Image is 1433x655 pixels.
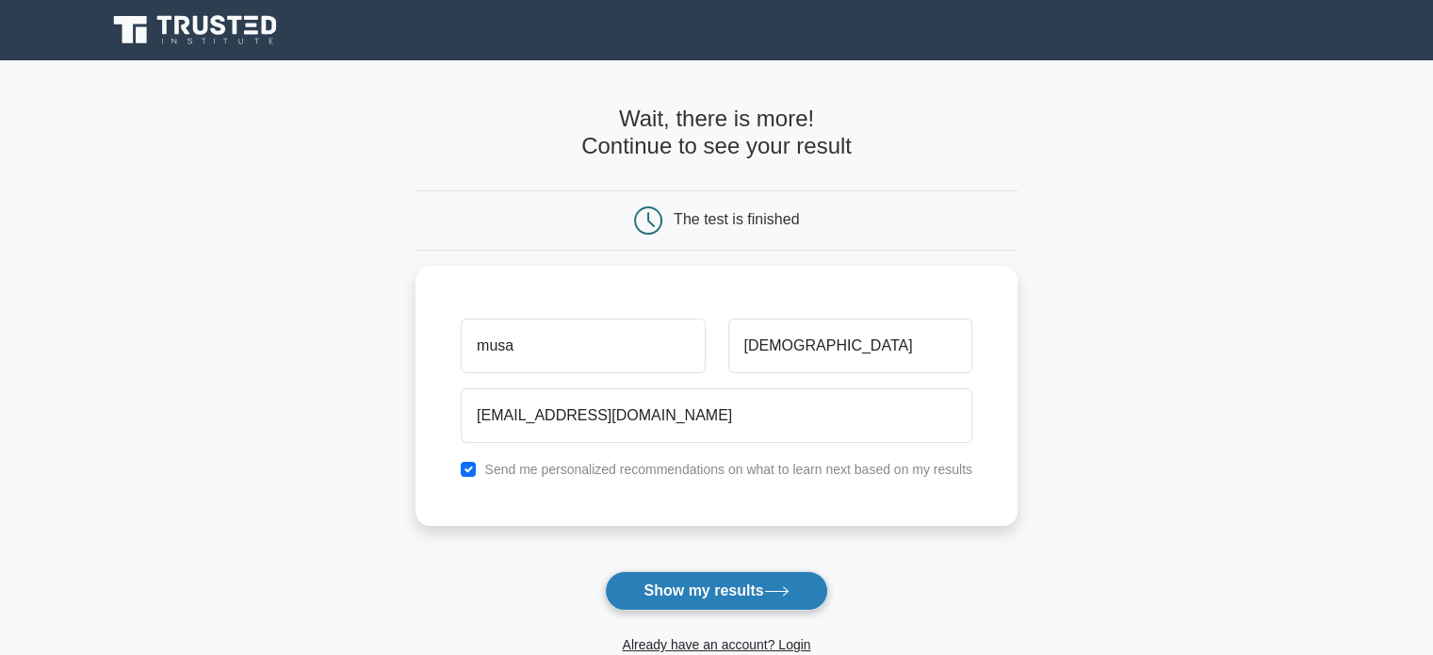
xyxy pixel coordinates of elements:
a: Already have an account? Login [622,637,810,652]
label: Send me personalized recommendations on what to learn next based on my results [484,462,972,477]
div: The test is finished [674,211,799,227]
button: Show my results [605,571,827,611]
h4: Wait, there is more! Continue to see your result [415,106,1018,160]
input: First name [461,319,705,373]
input: Email [461,388,972,443]
input: Last name [728,319,972,373]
